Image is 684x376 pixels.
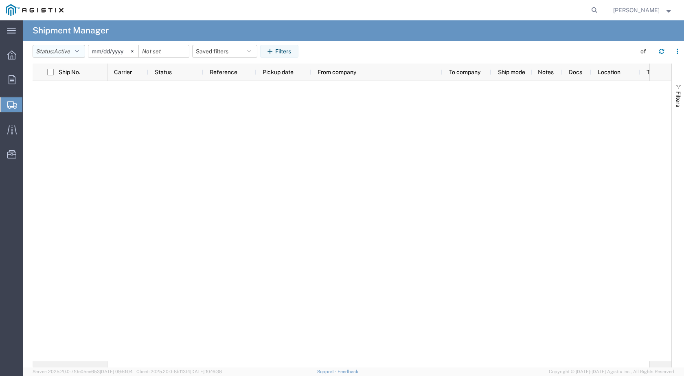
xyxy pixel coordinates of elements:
[613,6,660,15] span: Alberto Quezada
[59,69,80,75] span: Ship No.
[155,69,172,75] span: Status
[538,69,554,75] span: Notes
[569,69,582,75] span: Docs
[192,45,257,58] button: Saved filters
[136,369,222,374] span: Client: 2025.20.0-8b113f4
[263,69,294,75] span: Pickup date
[139,45,189,57] input: Not set
[549,368,674,375] span: Copyright © [DATE]-[DATE] Agistix Inc., All Rights Reserved
[613,5,673,15] button: [PERSON_NAME]
[33,45,85,58] button: Status:Active
[638,47,652,56] div: - of -
[54,48,70,55] span: Active
[449,69,480,75] span: To company
[210,69,237,75] span: Reference
[6,4,64,16] img: logo
[647,69,659,75] span: Type
[675,91,682,107] span: Filters
[88,45,138,57] input: Not set
[598,69,620,75] span: Location
[100,369,133,374] span: [DATE] 09:51:04
[260,45,298,58] button: Filters
[338,369,358,374] a: Feedback
[190,369,222,374] span: [DATE] 10:16:38
[317,369,338,374] a: Support
[33,20,109,41] h4: Shipment Manager
[498,69,525,75] span: Ship mode
[318,69,356,75] span: From company
[114,69,132,75] span: Carrier
[33,369,133,374] span: Server: 2025.20.0-710e05ee653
